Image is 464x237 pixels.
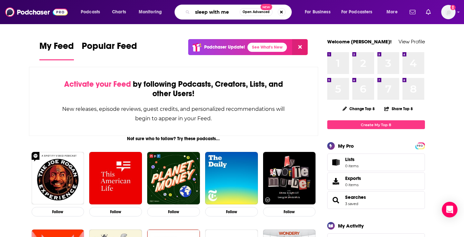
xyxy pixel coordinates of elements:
a: View Profile [399,38,425,45]
button: open menu [300,7,339,17]
button: Follow [205,207,258,216]
button: Follow [32,207,84,216]
span: Exports [345,175,361,181]
span: New [260,4,272,10]
span: Searches [327,191,425,209]
span: Lists [330,158,343,167]
span: Lists [345,156,359,162]
button: Share Top 8 [384,102,413,115]
a: Welcome [PERSON_NAME]! [327,38,392,45]
button: Show profile menu [441,5,456,19]
img: My Favorite Murder with Karen Kilgariff and Georgia Hardstark [263,152,316,205]
a: 3 saved [345,201,358,206]
a: See What's New [247,43,287,52]
svg: Add a profile image [450,5,456,10]
span: Popular Feed [82,40,137,55]
span: Exports [330,177,343,186]
a: Searches [345,194,366,200]
button: Change Top 8 [339,105,379,113]
div: Search podcasts, credits, & more... [181,5,298,20]
img: Planet Money [147,152,200,205]
img: User Profile [441,5,456,19]
img: Podchaser - Follow, Share and Rate Podcasts [5,6,68,18]
input: Search podcasts, credits, & more... [192,7,240,17]
a: Exports [327,172,425,190]
div: New releases, episode reviews, guest credits, and personalized recommendations will begin to appe... [62,104,286,123]
span: My Feed [39,40,74,55]
a: Charts [108,7,130,17]
span: Charts [112,7,126,17]
span: 0 items [345,183,361,187]
span: Podcasts [81,7,100,17]
span: 0 items [345,164,359,168]
a: Lists [327,154,425,171]
span: Monitoring [139,7,162,17]
span: Open Advanced [243,10,270,14]
p: Podchaser Update! [204,44,245,50]
span: Lists [345,156,355,162]
div: My Activity [338,223,364,229]
img: The Joe Rogan Experience [32,152,84,205]
span: For Business [305,7,330,17]
button: open menu [337,7,382,17]
button: open menu [382,7,406,17]
div: Not sure who to follow? Try these podcasts... [29,136,318,141]
a: Popular Feed [82,40,137,60]
a: Create My Top 8 [327,120,425,129]
button: open menu [134,7,170,17]
span: Logged in as AmberTina [441,5,456,19]
div: My Pro [338,143,354,149]
button: Follow [147,207,200,216]
button: open menu [76,7,108,17]
span: For Podcasters [341,7,373,17]
div: by following Podcasts, Creators, Lists, and other Users! [62,80,286,98]
a: Searches [330,196,343,205]
span: Activate your Feed [64,79,131,89]
div: Open Intercom Messenger [442,202,457,217]
button: Follow [263,207,316,216]
button: Follow [89,207,142,216]
img: This American Life [89,152,142,205]
a: PRO [416,143,424,148]
a: Show notifications dropdown [423,7,433,18]
button: Open AdvancedNew [240,8,273,16]
img: The Daily [205,152,258,205]
span: More [387,7,398,17]
a: Show notifications dropdown [407,7,418,18]
a: My Feed [39,40,74,60]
